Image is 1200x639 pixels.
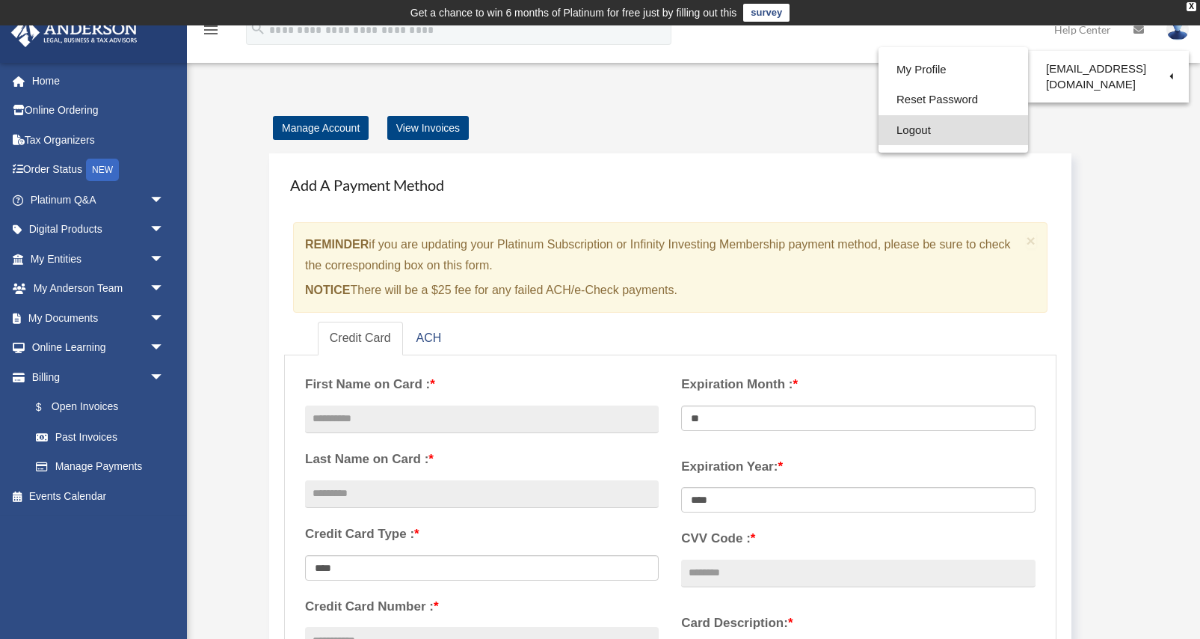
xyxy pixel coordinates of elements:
a: My Entitiesarrow_drop_down [10,244,187,274]
a: My Profile [879,55,1028,85]
a: menu [202,26,220,39]
img: User Pic [1166,19,1189,40]
span: arrow_drop_down [150,185,179,215]
a: ACH [404,322,454,355]
label: Credit Card Type : [305,523,659,545]
a: View Invoices [387,116,469,140]
a: [EMAIL_ADDRESS][DOMAIN_NAME] [1028,55,1189,99]
label: Expiration Year: [681,456,1035,478]
div: if you are updating your Platinum Subscription or Infinity Investing Membership payment method, p... [293,222,1047,313]
label: Last Name on Card : [305,448,659,471]
span: arrow_drop_down [150,333,179,364]
a: Home [10,66,187,96]
label: CVV Code : [681,528,1035,550]
a: Reset Password [879,85,1028,115]
label: Card Description: [681,612,1035,635]
strong: NOTICE [305,284,350,296]
a: Events Calendar [10,481,187,511]
span: arrow_drop_down [150,215,179,245]
a: My Documentsarrow_drop_down [10,303,187,333]
a: $Open Invoices [21,392,187,423]
i: search [250,20,266,37]
a: Order StatusNEW [10,155,187,186]
a: survey [743,4,790,22]
strong: REMINDER [305,238,369,251]
a: Tax Organizers [10,125,187,155]
div: Get a chance to win 6 months of Platinum for free just by filling out this [410,4,737,22]
span: arrow_drop_down [150,274,179,305]
p: There will be a $25 fee for any failed ACH/e-Check payments. [305,280,1021,301]
span: × [1027,232,1036,249]
h4: Add A Payment Method [284,168,1056,201]
a: Manage Payments [21,452,179,482]
a: Billingarrow_drop_down [10,362,187,392]
label: Expiration Month : [681,373,1035,396]
span: arrow_drop_down [150,244,179,275]
button: Close [1027,233,1036,248]
a: Online Ordering [10,96,187,126]
a: Credit Card [318,322,403,355]
img: Anderson Advisors Platinum Portal [7,18,142,47]
i: menu [202,21,220,39]
span: $ [44,398,52,417]
a: Platinum Q&Aarrow_drop_down [10,185,187,215]
span: arrow_drop_down [150,303,179,334]
a: My Anderson Teamarrow_drop_down [10,274,187,304]
div: NEW [86,159,119,181]
a: Past Invoices [21,422,187,452]
span: arrow_drop_down [150,362,179,393]
div: close [1187,2,1196,11]
a: Digital Productsarrow_drop_down [10,215,187,245]
a: Logout [879,115,1028,146]
label: First Name on Card : [305,373,659,396]
label: Credit Card Number : [305,596,659,618]
a: Online Learningarrow_drop_down [10,333,187,363]
a: Manage Account [273,116,369,140]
